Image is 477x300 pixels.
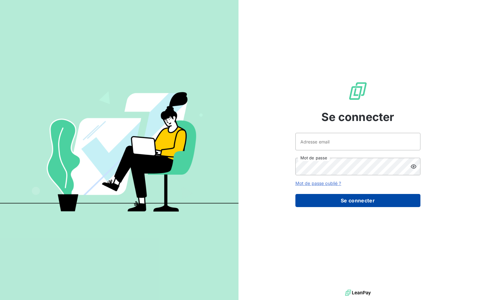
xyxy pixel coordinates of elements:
[295,181,341,186] a: Mot de passe oublié ?
[321,109,394,125] span: Se connecter
[295,194,420,207] button: Se connecter
[348,81,368,101] img: Logo LeanPay
[295,133,420,150] input: placeholder
[345,288,371,298] img: logo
